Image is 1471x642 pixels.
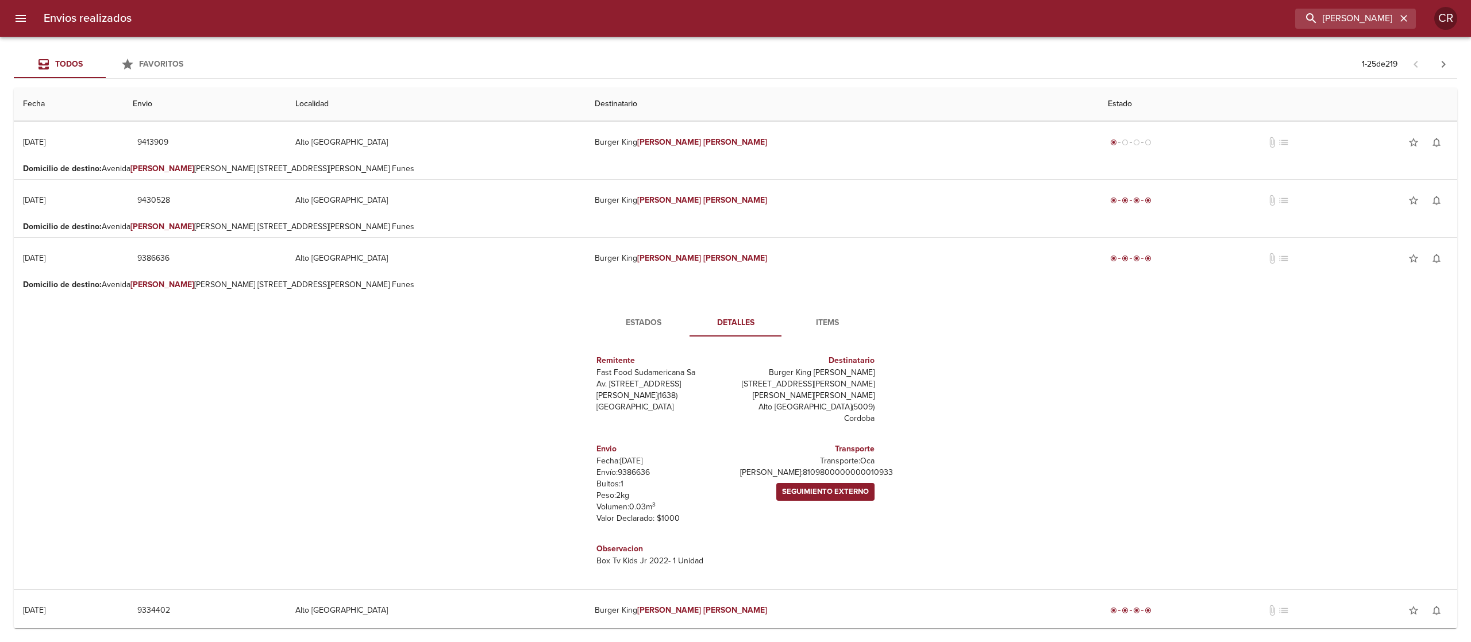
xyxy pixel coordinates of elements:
[23,279,1448,291] p: Avenida [PERSON_NAME] [STREET_ADDRESS][PERSON_NAME] Funes
[596,354,731,367] h6: Remitente
[1122,255,1129,262] span: radio_button_checked
[596,367,731,378] p: Fast Food Sudamericana Sa
[1108,253,1154,264] div: Entregado
[23,221,1448,233] p: Avenida [PERSON_NAME] [STREET_ADDRESS][PERSON_NAME] Funes
[1122,607,1129,614] span: radio_button_checked
[1362,59,1397,70] p: 1 - 25 de 219
[23,280,102,289] b: Domicilio de destino :
[1408,605,1419,616] span: star_border
[1133,607,1140,614] span: radio_button_checked
[1431,605,1442,616] span: notifications_none
[133,600,175,621] button: 9334402
[703,253,767,263] em: [PERSON_NAME]
[740,401,875,413] p: Alto [GEOGRAPHIC_DATA] ( 5009 )
[596,501,731,513] p: Volumen: 0.03 m
[740,467,875,478] p: [PERSON_NAME]: 8109800000000010933
[133,132,173,153] button: 9413909
[55,59,83,69] span: Todos
[596,555,731,567] p: Box Tv Kids Jr 2022- 1 Unidad
[1145,139,1152,146] span: radio_button_unchecked
[740,367,875,378] p: Burger King [PERSON_NAME]
[586,88,1098,121] th: Destinatario
[596,513,731,524] p: Valor Declarado: $ 1000
[782,485,869,498] span: Seguimiento Externo
[637,605,701,615] em: [PERSON_NAME]
[1266,137,1278,148] span: No tiene documentos adjuntos
[740,443,875,455] h6: Transporte
[1425,131,1448,154] button: Activar notificaciones
[1108,195,1154,206] div: Entregado
[586,122,1098,163] td: Burger King
[286,122,586,163] td: Alto [GEOGRAPHIC_DATA]
[703,137,767,147] em: [PERSON_NAME]
[637,253,701,263] em: [PERSON_NAME]
[23,253,45,263] div: [DATE]
[130,222,194,231] em: [PERSON_NAME]
[637,195,701,205] em: [PERSON_NAME]
[740,378,875,401] p: [STREET_ADDRESS][PERSON_NAME][PERSON_NAME][PERSON_NAME]
[1408,137,1419,148] span: star_border
[7,5,34,32] button: menu
[23,195,45,205] div: [DATE]
[596,443,731,455] h6: Envio
[14,88,124,121] th: Fecha
[604,316,683,330] span: Estados
[23,164,102,173] b: Domicilio de destino :
[137,136,168,150] span: 9413909
[586,238,1098,279] td: Burger King
[139,59,183,69] span: Favoritos
[1133,255,1140,262] span: radio_button_checked
[703,605,767,615] em: [PERSON_NAME]
[788,316,867,330] span: Items
[1402,189,1425,212] button: Agregar a favoritos
[1425,247,1448,270] button: Activar notificaciones
[586,590,1098,631] td: Burger King
[1278,137,1289,148] span: No tiene pedido asociado
[1145,197,1152,204] span: radio_button_checked
[740,413,875,424] p: Cordoba
[696,316,775,330] span: Detalles
[137,252,170,266] span: 9386636
[1278,605,1289,616] span: No tiene pedido asociado
[596,455,731,467] p: Fecha: [DATE]
[1408,195,1419,206] span: star_border
[1108,605,1154,616] div: Entregado
[637,137,701,147] em: [PERSON_NAME]
[286,88,586,121] th: Localidad
[776,483,875,501] a: Seguimiento Externo
[596,490,731,501] p: Peso: 2 kg
[1278,253,1289,264] span: No tiene pedido asociado
[596,478,731,490] p: Bultos: 1
[740,354,875,367] h6: Destinatario
[1122,139,1129,146] span: radio_button_unchecked
[23,163,1448,175] p: Avenida [PERSON_NAME] [STREET_ADDRESS][PERSON_NAME] Funes
[596,401,731,413] p: [GEOGRAPHIC_DATA]
[286,590,586,631] td: Alto [GEOGRAPHIC_DATA]
[1402,58,1430,69] span: Pagina anterior
[1133,197,1140,204] span: radio_button_checked
[133,248,174,269] button: 9386636
[1266,253,1278,264] span: No tiene documentos adjuntos
[1145,607,1152,614] span: radio_button_checked
[1431,253,1442,264] span: notifications_none
[596,543,731,555] h6: Observacion
[130,164,194,173] em: [PERSON_NAME]
[1122,197,1129,204] span: radio_button_checked
[1110,607,1117,614] span: radio_button_checked
[286,238,586,279] td: Alto [GEOGRAPHIC_DATA]
[14,51,198,78] div: Tabs Envios
[598,309,873,337] div: Tabs detalle de guia
[1099,88,1457,121] th: Estado
[1110,139,1117,146] span: radio_button_checked
[596,390,731,401] p: [PERSON_NAME] ( 1638 )
[130,280,194,289] em: [PERSON_NAME]
[652,501,656,508] sup: 3
[23,137,45,147] div: [DATE]
[133,190,175,211] button: 9430528
[1425,599,1448,622] button: Activar notificaciones
[286,180,586,221] td: Alto [GEOGRAPHIC_DATA]
[1434,7,1457,30] div: Abrir información de usuario
[1402,131,1425,154] button: Agregar a favoritos
[1431,137,1442,148] span: notifications_none
[1133,139,1140,146] span: radio_button_unchecked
